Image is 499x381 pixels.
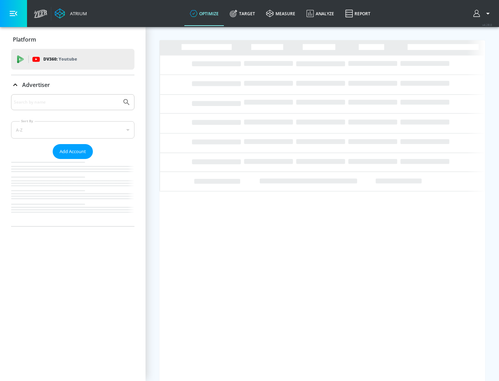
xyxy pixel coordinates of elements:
[301,1,340,26] a: Analyze
[482,23,492,27] span: v 4.28.0
[11,121,134,139] div: A-Z
[224,1,261,26] a: Target
[11,75,134,95] div: Advertiser
[11,94,134,226] div: Advertiser
[55,8,87,19] a: Atrium
[14,98,119,107] input: Search by name
[60,148,86,156] span: Add Account
[184,1,224,26] a: optimize
[340,1,376,26] a: Report
[11,30,134,49] div: Platform
[11,49,134,70] div: DV360: Youtube
[20,119,35,123] label: Sort By
[53,144,93,159] button: Add Account
[11,159,134,226] nav: list of Advertiser
[43,55,77,63] p: DV360:
[22,81,50,89] p: Advertiser
[261,1,301,26] a: measure
[67,10,87,17] div: Atrium
[59,55,77,63] p: Youtube
[13,36,36,43] p: Platform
